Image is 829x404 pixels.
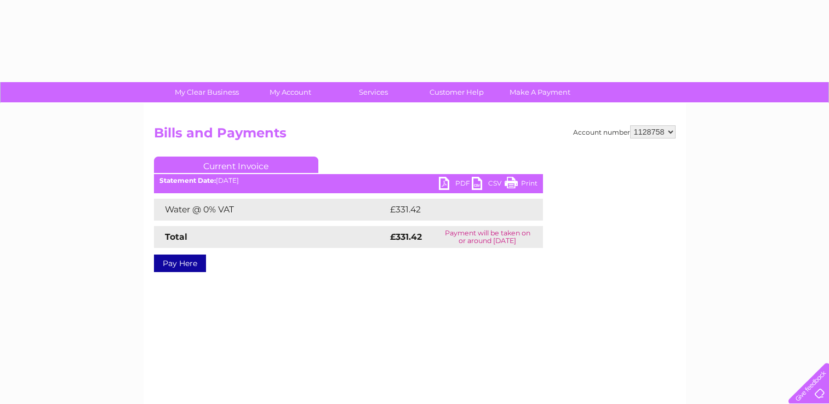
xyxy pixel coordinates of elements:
a: Make A Payment [495,82,585,102]
div: [DATE] [154,177,543,184]
a: Pay Here [154,255,206,272]
td: £331.42 [387,199,523,221]
strong: Total [165,232,187,242]
b: Statement Date: [159,176,216,184]
a: My Clear Business [162,82,252,102]
a: PDF [439,177,472,193]
td: Payment will be taken on or around [DATE] [432,226,542,248]
strong: £331.42 [390,232,422,242]
a: My Account [245,82,335,102]
h2: Bills and Payments [154,125,676,146]
a: Services [328,82,419,102]
a: Current Invoice [154,157,318,173]
td: Water @ 0% VAT [154,199,387,221]
a: Customer Help [411,82,502,102]
a: Print [505,177,538,193]
a: CSV [472,177,505,193]
div: Account number [573,125,676,138]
